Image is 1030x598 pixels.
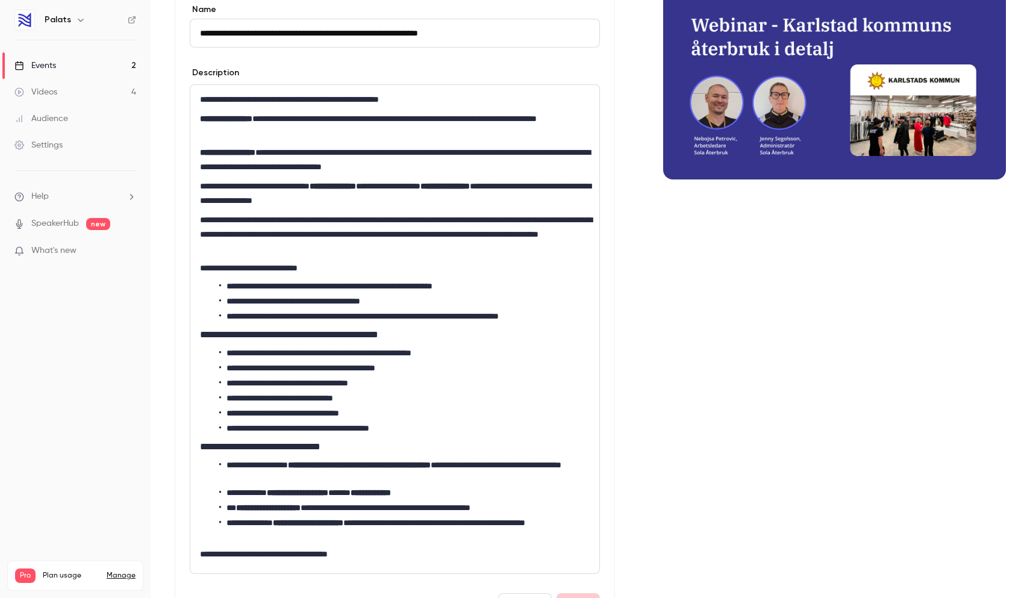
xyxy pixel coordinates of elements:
img: Palats [15,10,34,30]
h6: Palats [45,14,71,26]
span: Help [31,190,49,203]
div: Settings [14,139,63,151]
label: Description [190,67,239,79]
div: Events [14,60,56,72]
span: What's new [31,244,76,257]
span: new [86,218,110,230]
span: Pro [15,568,36,583]
span: Plan usage [43,571,99,581]
div: Videos [14,86,57,98]
a: Manage [107,571,136,581]
li: help-dropdown-opener [14,190,136,203]
div: editor [190,85,599,573]
iframe: Noticeable Trigger [122,246,136,257]
label: Name [190,4,600,16]
a: SpeakerHub [31,217,79,230]
div: Audience [14,113,68,125]
section: description [190,84,600,574]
